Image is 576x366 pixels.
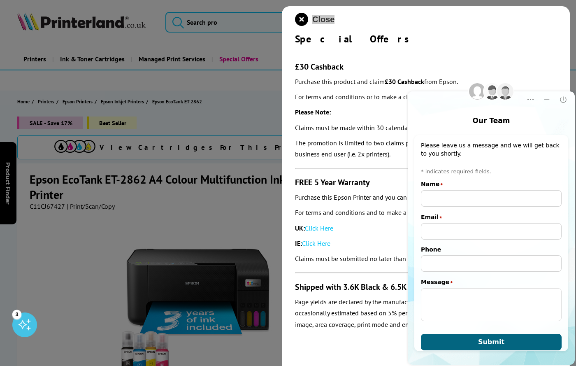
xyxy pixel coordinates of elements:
a: Click Here [302,239,330,247]
p: Purchase this Epson Printer and you can claim a FREE 5 Year Warranty from Epson [295,192,557,203]
u: Please Note: [295,108,331,116]
p: Purchase this product and claim from Epson. [295,76,557,87]
p: For terms and conditions or to make a claim, please . [295,91,557,103]
a: Click Here [305,224,333,232]
h3: Shipped with 3.6K Black & 6.5K CMY Inks* [295,282,557,292]
strong: IE: [295,239,302,247]
em: Page yields are declared by the manufacturer in accordance with ISO/IEC standards or occasionally... [295,298,557,328]
h3: £30 Cashback [295,61,557,72]
em: The promotion is limited to two claims per type of Selected Product per household or business end... [295,139,535,158]
h3: FREE 5 Year Warranty [295,177,557,188]
button: close modal [295,13,334,26]
strong: £30 Cashback [385,77,424,86]
em: Claims must be made within 30 calendar days from the date of purchase. [295,124,499,132]
strong: UK: [295,224,305,232]
p: Claims must be submitted no later than 30 days from the date of purchase. [295,253,557,264]
p: For terms and conditions and to make a claim: [295,207,557,218]
div: Special Offers [295,33,557,45]
iframe: chat window [406,78,576,366]
div: 3 [12,310,21,319]
span: Close [312,15,334,24]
